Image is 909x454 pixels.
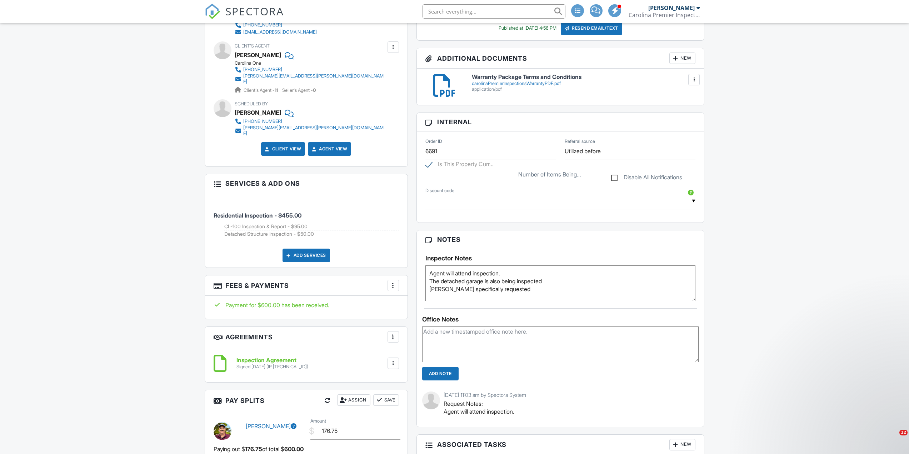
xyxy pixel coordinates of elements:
[205,327,408,347] h3: Agreements
[425,161,494,170] label: Is This Property Currently Occupied?
[425,255,696,262] h5: Inspector Notes
[437,440,506,449] span: Associated Tasks
[629,11,700,19] div: Carolina Premier Inspections LLC
[284,445,304,453] span: 600.00
[275,88,278,93] strong: 11
[264,145,301,153] a: Client View
[766,385,909,435] iframe: Intercom notifications message
[236,364,308,370] div: Signed [DATE] (IP [TECHNICAL_ID])
[225,4,284,19] span: SPECTORA
[224,230,399,238] li: Add on: Detached Structure Inspection
[245,445,262,453] span: 176.75
[499,25,556,31] div: Published at [DATE] 4:56 PM
[472,81,696,86] div: carolinaPremierInspectionsWarrantyPDF.pdf
[235,29,348,36] a: [EMAIL_ADDRESS][DOMAIN_NAME]
[423,4,565,19] input: Search everything...
[214,422,231,440] img: mikepfp.png
[337,394,370,406] div: Assign
[283,249,330,262] div: Add Services
[243,125,386,136] div: [PERSON_NAME][EMAIL_ADDRESS][PERSON_NAME][DOMAIN_NAME]
[310,418,326,424] label: Amount
[488,392,526,398] span: Spectora System
[235,43,270,49] span: Client's Agent
[611,174,682,183] label: Disable All Notifications
[518,170,581,178] label: Number of Items Being Re-Inspected (If Re-Inspection)
[373,394,399,406] button: Save
[309,425,314,437] div: $
[885,430,902,447] iframe: Intercom live chat
[214,212,301,219] span: Residential Inspection - $455.00
[235,107,281,118] div: [PERSON_NAME]
[235,73,386,85] a: [PERSON_NAME][EMAIL_ADDRESS][PERSON_NAME][DOMAIN_NAME]
[417,113,704,131] h3: Internal
[235,125,386,136] a: [PERSON_NAME][EMAIL_ADDRESS][PERSON_NAME][DOMAIN_NAME]
[425,188,454,194] label: Discount code
[472,74,696,80] h6: Warranty Package Terms and Conditions
[205,275,408,296] h3: Fees & Payments
[310,145,347,153] a: Agent View
[422,391,440,409] img: default-user-f0147aede5fd5fa78ca7ade42f37bd4542148d508eef1c3d3ea960f66861d68b.jpg
[235,66,386,73] a: [PHONE_NUMBER]
[669,53,695,64] div: New
[422,316,699,323] div: Office Notes
[417,48,704,69] h3: Additional Documents
[214,199,399,243] li: Service: Residential Inspection
[224,223,399,230] li: Add on: CL-100 Inspection & Report
[565,138,595,145] label: Referral source
[243,73,386,85] div: [PERSON_NAME][EMAIL_ADDRESS][PERSON_NAME][DOMAIN_NAME]
[243,29,317,35] div: [EMAIL_ADDRESS][DOMAIN_NAME]
[235,118,386,125] a: [PHONE_NUMBER]
[417,230,704,249] h3: Notes
[518,166,603,183] input: Number of Items Being Re-Inspected (If Re-Inspection)
[214,445,245,453] span: Paying out $
[422,367,459,380] input: Add Note
[472,74,696,92] a: Warranty Package Terms and Conditions carolinaPremierInspectionsWarrantyPDF.pdf application/pdf
[262,445,284,453] span: of total $
[444,400,694,416] p: Request Notes: Agent will attend inspection.
[244,88,279,93] span: Client's Agent -
[235,50,281,60] a: [PERSON_NAME]
[205,10,284,25] a: SPECTORA
[444,392,479,398] span: [DATE] 11:03 am
[243,119,282,124] div: [PHONE_NUMBER]
[205,174,408,193] h3: Services & Add ons
[235,21,348,29] a: [PHONE_NUMBER]
[235,101,268,106] span: Scheduled By
[561,21,622,35] div: Resend Email/Text
[236,357,308,364] h6: Inspection Agreement
[425,265,696,301] textarea: Agent will attend inspection. [PERSON_NAME] specifically requested
[214,301,399,309] div: Payment for $600.00 has been received.
[481,392,486,398] span: by
[236,357,308,370] a: Inspection Agreement Signed [DATE] (IP [TECHNICAL_ID])
[205,390,408,411] h3: Pay Splits
[235,60,391,66] div: Carolina One
[669,439,695,450] div: New
[243,67,282,73] div: [PHONE_NUMBER]
[313,88,316,93] strong: 0
[648,4,695,11] div: [PERSON_NAME]
[282,88,316,93] span: Seller's Agent -
[246,423,296,430] a: [PERSON_NAME]
[899,430,908,435] span: 12
[205,4,220,19] img: The Best Home Inspection Software - Spectora
[472,86,696,92] div: application/pdf
[425,138,442,145] label: Order ID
